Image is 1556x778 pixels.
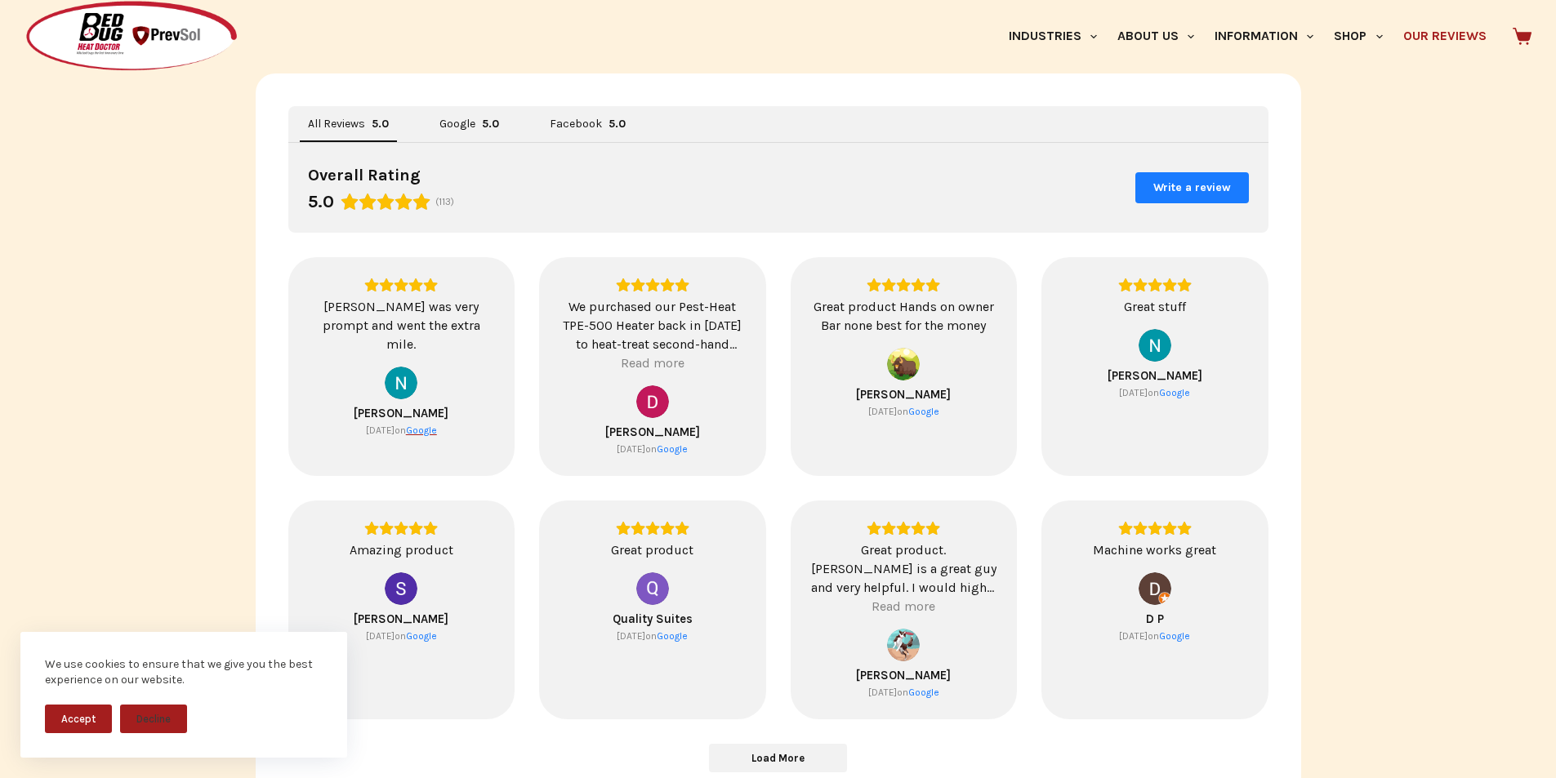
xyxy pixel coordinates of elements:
[1159,629,1190,642] div: Google
[887,629,920,661] img: Harry Pra
[657,442,688,456] a: View on Google
[120,705,187,733] button: Decline
[1153,180,1231,195] span: Write a review
[887,629,920,661] a: View on Google
[13,7,62,56] button: Open LiveChat chat widget
[1108,368,1202,383] span: [PERSON_NAME]
[1139,329,1171,362] a: View on Google
[354,406,448,420] a: Review by Nathan Diers
[908,405,939,418] a: View on Google
[605,425,700,439] a: Review by David Welch
[1062,540,1248,559] div: Machine works great
[308,190,334,213] div: 5.0
[406,424,437,437] a: View on Google
[811,297,997,335] div: Great product Hands on owner Bar none best for the money
[385,367,417,399] a: View on Google
[406,629,437,642] div: Google
[609,117,626,131] div: Rating: 5.0 out of 5
[868,405,908,418] div: on
[1062,521,1248,536] div: Rating: 5.0 out of 5
[1119,629,1159,642] div: on
[621,353,684,372] div: Read more
[366,424,406,437] div: on
[354,611,448,626] a: Review by Shreya Patel
[45,705,112,733] button: Accept
[657,629,688,642] a: View on Google
[868,686,908,699] div: on
[1159,386,1190,399] a: View on Google
[657,629,688,642] div: Google
[811,521,997,536] div: Rating: 5.0 out of 5
[872,597,935,616] div: Read more
[709,744,847,772] button: Load More
[1139,572,1171,605] a: View on Google
[613,611,693,626] span: Quality Suites
[550,118,602,130] span: Facebook
[1119,386,1148,399] div: [DATE]
[560,521,746,536] div: Rating: 5.0 out of 5
[1146,611,1164,626] a: Review by D P
[1119,629,1148,642] div: [DATE]
[856,387,951,402] a: Review by Gene Pillai
[613,611,693,626] a: Review by Quality Suites
[751,751,805,765] span: Load More
[868,686,897,699] div: [DATE]
[372,117,389,131] div: Rating: 5.0 out of 5
[887,348,920,380] img: Gene Pillai
[1108,368,1202,383] a: Review by Nancy Patel
[856,387,951,402] span: [PERSON_NAME]
[372,117,389,131] div: 5.0
[482,117,499,131] div: 5.0
[366,424,395,437] div: [DATE]
[617,629,657,642] div: on
[856,668,951,682] a: Review by Harry Pra
[636,572,669,605] a: View on Google
[308,190,430,213] div: Rating: 5.0 out of 5
[617,442,657,456] div: on
[406,629,437,642] a: View on Google
[1159,386,1190,399] div: Google
[560,278,746,292] div: Rating: 5.0 out of 5
[636,385,669,418] img: David Welch
[1146,611,1164,626] span: D P
[811,278,997,292] div: Rating: 5.0 out of 5
[406,424,437,437] div: Google
[366,629,395,642] div: [DATE]
[617,442,645,456] div: [DATE]
[636,572,669,605] img: Quality Suites
[609,117,626,131] div: 5.0
[1062,278,1248,292] div: Rating: 5.0 out of 5
[908,686,939,699] div: Google
[366,629,406,642] div: on
[309,297,495,353] div: [PERSON_NAME] was very prompt and went the extra mile.
[1135,172,1249,203] button: Write a review
[868,405,897,418] div: [DATE]
[560,297,746,353] div: We purchased our Pest-Heat TPE-500 Heater back in [DATE] to heat-treat second-hand furniture and ...
[887,348,920,380] a: View on Google
[45,656,323,688] div: We use cookies to ensure that we give you the best experience on our website.
[354,611,448,626] span: [PERSON_NAME]
[385,367,417,399] img: Nathan Diers
[1139,329,1171,362] img: Nancy Patel
[605,425,700,439] span: [PERSON_NAME]
[560,540,746,559] div: Great product
[308,118,365,130] span: All Reviews
[908,405,939,418] div: Google
[811,540,997,597] div: Great product. [PERSON_NAME] is a great guy and very helpful. I would highly recommend this produ...
[1139,572,1171,605] img: D P
[482,117,499,131] div: Rating: 5.0 out of 5
[435,196,454,207] span: (113)
[385,572,417,605] img: Shreya Patel
[309,521,495,536] div: Rating: 5.0 out of 5
[354,406,448,420] span: [PERSON_NAME]
[657,442,688,456] div: Google
[1159,629,1190,642] a: View on Google
[1119,386,1159,399] div: on
[308,162,421,189] div: Overall Rating
[908,686,939,699] a: View on Google
[439,118,475,130] span: Google
[617,629,645,642] div: [DATE]
[385,572,417,605] a: View on Google
[636,385,669,418] a: View on Google
[856,668,951,682] span: [PERSON_NAME]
